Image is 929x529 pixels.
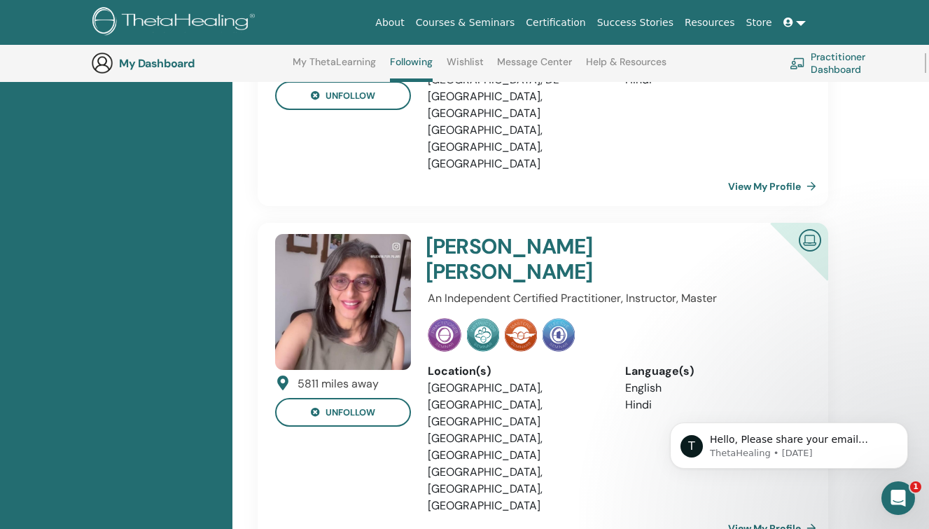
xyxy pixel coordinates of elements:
[390,56,433,82] a: Following
[370,10,410,36] a: About
[428,122,605,172] li: [GEOGRAPHIC_DATA], [GEOGRAPHIC_DATA], [GEOGRAPHIC_DATA]
[428,430,605,464] li: [GEOGRAPHIC_DATA], [GEOGRAPHIC_DATA]
[497,56,572,78] a: Message Center
[881,481,915,515] iframe: Intercom live chat
[428,88,605,122] li: [GEOGRAPHIC_DATA], [GEOGRAPHIC_DATA]
[741,10,778,36] a: Store
[428,290,802,307] p: An Independent Certified Practitioner, Instructor, Master
[592,10,679,36] a: Success Stories
[410,10,521,36] a: Courses & Seminars
[119,57,259,70] h3: My Dashboard
[679,10,741,36] a: Resources
[428,464,605,514] li: [GEOGRAPHIC_DATA], [GEOGRAPHIC_DATA], [GEOGRAPHIC_DATA]
[790,57,805,69] img: chalkboard-teacher.svg
[426,234,739,284] h4: [PERSON_NAME] [PERSON_NAME]
[275,81,411,110] button: unfollow
[586,56,666,78] a: Help & Resources
[275,234,411,370] img: default.jpg
[520,10,591,36] a: Certification
[298,376,379,392] div: 5811 miles away
[910,481,921,493] span: 1
[91,52,113,74] img: generic-user-icon.jpg
[793,224,827,255] img: Certified Online Instructor
[790,48,908,78] a: Practitioner Dashboard
[428,380,605,430] li: [GEOGRAPHIC_DATA], [GEOGRAPHIC_DATA], [GEOGRAPHIC_DATA]
[748,223,828,303] div: Certified Online Instructor
[447,56,484,78] a: Wishlist
[649,393,929,491] iframe: Intercom notifications message
[92,7,260,39] img: logo.png
[428,363,605,380] div: Location(s)
[625,363,802,380] div: Language(s)
[625,380,802,397] li: English
[293,56,376,78] a: My ThetaLearning
[625,397,802,413] li: Hindi
[728,172,822,200] a: View My Profile
[275,398,411,427] button: unfollow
